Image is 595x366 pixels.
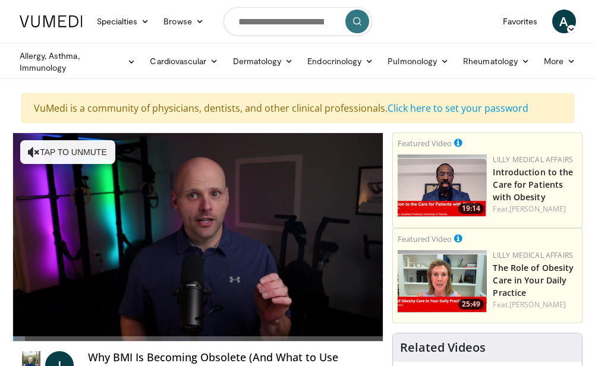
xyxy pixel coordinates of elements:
a: Lilly Medical Affairs [493,154,573,165]
img: VuMedi Logo [20,15,83,27]
button: Tap to unmute [20,140,115,164]
small: Featured Video [398,234,452,244]
img: acc2e291-ced4-4dd5-b17b-d06994da28f3.png.150x105_q85_crop-smart_upscale.png [398,154,487,217]
a: Browse [156,10,211,33]
a: Pulmonology [380,49,456,73]
video-js: Video Player [13,133,383,341]
h4: Related Videos [400,340,486,355]
a: 19:14 [398,154,487,217]
div: VuMedi is a community of physicians, dentists, and other clinical professionals. [21,93,574,123]
a: Cardiovascular [143,49,225,73]
img: e1208b6b-349f-4914-9dd7-f97803bdbf1d.png.150x105_q85_crop-smart_upscale.png [398,250,487,313]
a: Rheumatology [456,49,537,73]
input: Search topics, interventions [223,7,372,36]
small: Featured Video [398,138,452,149]
span: 25:49 [458,299,484,310]
a: [PERSON_NAME] [509,299,566,310]
a: Endocrinology [300,49,380,73]
a: Introduction to the Care for Patients with Obesity [493,166,573,203]
a: Lilly Medical Affairs [493,250,573,260]
a: A [552,10,576,33]
a: More [537,49,583,73]
a: The Role of Obesity Care in Your Daily Practice [493,262,574,298]
a: Click here to set your password [388,102,528,115]
a: 25:49 [398,250,487,313]
a: Allergy, Asthma, Immunology [12,50,143,74]
a: Specialties [90,10,157,33]
a: [PERSON_NAME] [509,204,566,214]
a: Dermatology [226,49,301,73]
a: Favorites [496,10,545,33]
div: Feat. [493,299,577,310]
span: 19:14 [458,203,484,214]
div: Feat. [493,204,577,214]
